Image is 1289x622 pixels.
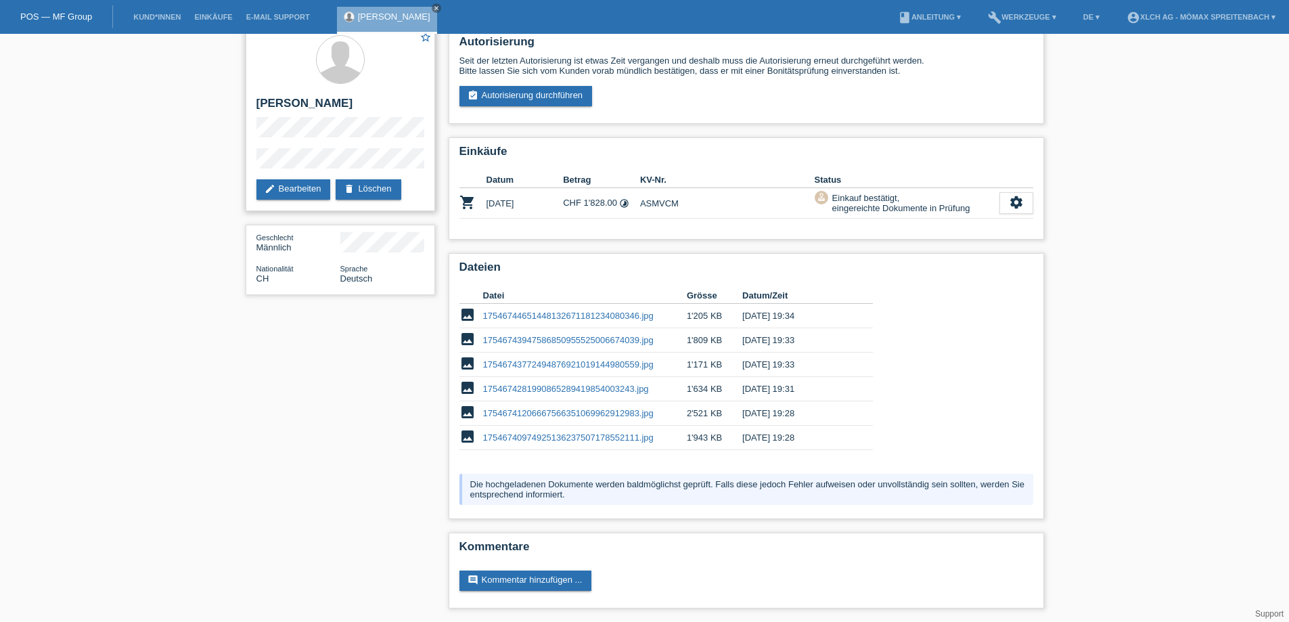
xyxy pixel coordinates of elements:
i: delete [344,183,355,194]
td: ASMVCM [640,188,815,219]
div: Männlich [256,232,340,252]
th: Grösse [687,288,742,304]
i: image [459,307,476,323]
td: [DATE] 19:33 [742,328,853,353]
a: Support [1255,609,1284,619]
span: Sprache [340,265,368,273]
i: close [433,5,440,12]
a: 17546743947586850955525006674039.jpg [483,335,654,345]
td: [DATE] 19:28 [742,401,853,426]
h2: Autorisierung [459,35,1033,55]
td: [DATE] 19:33 [742,353,853,377]
th: KV-Nr. [640,172,815,188]
div: Die hochgeladenen Dokumente werden baldmöglichst geprüft. Falls diese jedoch Fehler aufweisen ode... [459,474,1033,505]
h2: [PERSON_NAME] [256,97,424,117]
td: 2'521 KB [687,401,742,426]
td: 1'943 KB [687,426,742,450]
a: commentKommentar hinzufügen ... [459,571,592,591]
th: Datum/Zeit [742,288,853,304]
td: 1'809 KB [687,328,742,353]
i: image [459,380,476,396]
a: POS — MF Group [20,12,92,22]
a: account_circleXLCH AG - Mömax Spreitenbach ▾ [1120,13,1282,21]
div: Einkauf bestätigt, eingereichte Dokumente in Prüfung [828,191,970,215]
h2: Kommentare [459,540,1033,560]
th: Betrag [563,172,640,188]
a: close [432,3,441,13]
i: account_circle [1127,11,1140,24]
td: [DATE] 19:28 [742,426,853,450]
a: 17546743772494876921019144980559.jpg [483,359,654,370]
a: 17546740974925136237507178552111.jpg [483,432,654,443]
span: Deutsch [340,273,373,284]
span: Geschlecht [256,234,294,242]
span: Schweiz [256,273,269,284]
a: Einkäufe [187,13,239,21]
td: [DATE] [487,188,564,219]
a: 17546741206667566351069962912983.jpg [483,408,654,418]
a: 1754674281990865289419854003243.jpg [483,384,649,394]
i: image [459,404,476,420]
i: assignment_turned_in [468,90,478,101]
i: build [988,11,1001,24]
i: comment [468,575,478,585]
a: E-Mail Support [240,13,317,21]
td: CHF 1'828.00 [563,188,640,219]
th: Status [815,172,999,188]
h2: Dateien [459,261,1033,281]
i: approval [817,192,826,202]
i: book [898,11,911,24]
a: editBearbeiten [256,179,331,200]
a: deleteLöschen [336,179,401,200]
a: 17546744651448132671181234080346.jpg [483,311,654,321]
a: Kund*innen [127,13,187,21]
a: assignment_turned_inAutorisierung durchführen [459,86,593,106]
a: star_border [420,31,432,45]
i: image [459,331,476,347]
i: POSP00025909 [459,194,476,210]
div: Seit der letzten Autorisierung ist etwas Zeit vergangen und deshalb muss die Autorisierung erneut... [459,55,1033,76]
th: Datei [483,288,687,304]
i: 6 Raten [619,198,629,208]
td: 1'205 KB [687,304,742,328]
td: 1'634 KB [687,377,742,401]
i: image [459,428,476,445]
td: 1'171 KB [687,353,742,377]
th: Datum [487,172,564,188]
i: edit [265,183,275,194]
a: buildWerkzeuge ▾ [981,13,1063,21]
a: DE ▾ [1077,13,1106,21]
td: [DATE] 19:34 [742,304,853,328]
i: star_border [420,31,432,43]
span: Nationalität [256,265,294,273]
i: settings [1009,195,1024,210]
a: bookAnleitung ▾ [891,13,968,21]
a: [PERSON_NAME] [358,12,430,22]
td: [DATE] 19:31 [742,377,853,401]
h2: Einkäufe [459,145,1033,165]
i: image [459,355,476,372]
